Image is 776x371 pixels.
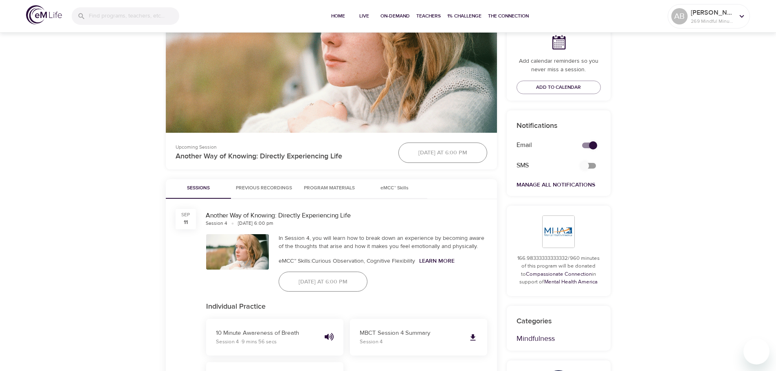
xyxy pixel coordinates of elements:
[488,12,529,20] span: The Connection
[544,279,598,285] a: Mental Health America
[26,5,62,24] img: logo
[350,319,487,356] a: MBCT Session 4 SummarySession 4
[517,181,595,189] a: Manage All Notifications
[512,136,572,155] div: Email
[171,184,226,193] span: Sessions
[380,12,410,20] span: On-Demand
[416,12,441,20] span: Teachers
[302,184,357,193] span: Program Materials
[367,184,422,193] span: eMCC™ Skills
[743,338,769,364] iframe: Button to launch messaging window
[206,319,343,356] button: 10 Minute Awareness of BreathSession 4 ·9 mins 56 secs
[671,8,688,24] div: AB
[691,18,734,25] p: 269 Mindful Minutes
[526,271,592,277] a: Compassionate Connection
[360,329,462,338] p: MBCT Session 4 Summary
[447,12,481,20] span: 1% Challenge
[517,333,601,344] p: Mindfulness
[328,12,348,20] span: Home
[517,57,601,74] p: Add calendar reminders so you never miss a session.
[354,12,374,20] span: Live
[279,234,487,250] div: In Session 4, you will learn how to break down an experience by becoming aware of the thoughts th...
[206,301,487,312] p: Individual Practice
[512,156,572,175] div: SMS
[240,338,277,345] span: · 9 mins 56 secs
[206,220,227,227] div: Session 4
[216,329,318,338] p: 10 Minute Awareness of Breath
[536,83,581,92] span: Add to Calendar
[517,255,601,286] p: 166.98333333333332/960 minutes of this program will be donated to in support of
[691,8,734,18] p: [PERSON_NAME]
[206,211,487,220] div: Another Way of Knowing: Directly Experiencing Life
[176,151,389,162] p: Another Way of Knowing: Directly Experiencing Life
[517,81,601,94] button: Add to Calendar
[360,338,462,346] p: Session 4
[181,211,190,218] div: Sep
[517,316,601,327] p: Categories
[517,120,601,131] p: Notifications
[419,257,455,265] a: Learn More
[216,338,318,346] p: Session 4
[176,143,389,151] p: Upcoming Session
[236,184,292,193] span: Previous Recordings
[238,220,273,227] div: [DATE] 6:00 pm
[279,257,415,265] span: eMCC™ Skills: Curious Observation, Cognitive Flexibility
[184,218,188,226] div: 11
[89,7,179,25] input: Find programs, teachers, etc...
